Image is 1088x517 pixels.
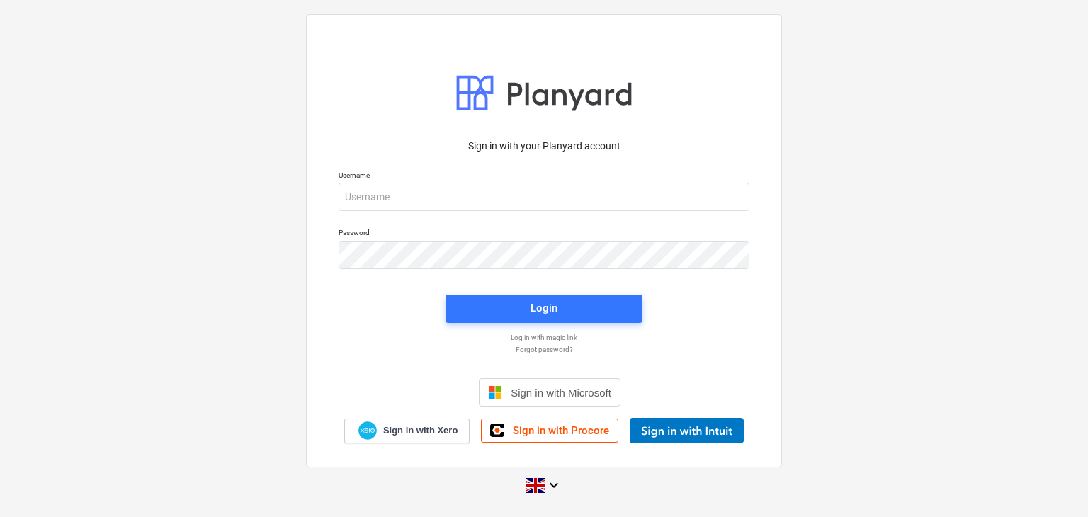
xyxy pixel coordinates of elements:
a: Sign in with Xero [344,419,470,443]
img: Microsoft logo [488,385,502,399]
i: keyboard_arrow_down [545,477,562,494]
input: Username [339,183,749,211]
a: Forgot password? [331,345,756,354]
a: Log in with magic link [331,333,756,342]
div: Login [531,299,557,317]
span: Sign in with Xero [383,424,458,437]
p: Password [339,228,749,240]
img: Xero logo [358,421,377,441]
p: Username [339,171,749,183]
span: Sign in with Microsoft [511,387,611,399]
button: Login [446,295,642,323]
span: Sign in with Procore [513,424,609,437]
a: Sign in with Procore [481,419,618,443]
p: Sign in with your Planyard account [339,139,749,154]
